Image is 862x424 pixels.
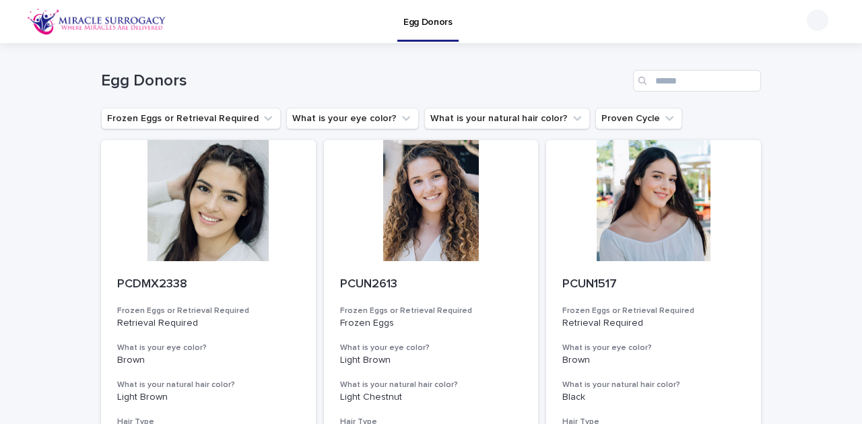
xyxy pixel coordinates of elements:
p: Light Brown [340,355,523,366]
p: Retrieval Required [562,318,745,329]
p: PCDMX2338 [117,277,300,292]
p: Retrieval Required [117,318,300,329]
p: Frozen Eggs [340,318,523,329]
button: Frozen Eggs or Retrieval Required [101,108,281,129]
button: Proven Cycle [595,108,682,129]
h1: Egg Donors [101,71,628,91]
p: Black [562,392,745,403]
button: What is your eye color? [286,108,419,129]
p: Light Brown [117,392,300,403]
p: Brown [117,355,300,366]
h3: Frozen Eggs or Retrieval Required [340,306,523,316]
p: PCUN1517 [562,277,745,292]
h3: What is your eye color? [340,343,523,353]
h3: What is your natural hair color? [340,380,523,390]
h3: Frozen Eggs or Retrieval Required [562,306,745,316]
h3: What is your natural hair color? [117,380,300,390]
h3: What is your natural hair color? [562,380,745,390]
input: Search [633,70,761,92]
p: Light Chestnut [340,392,523,403]
h3: What is your eye color? [117,343,300,353]
button: What is your natural hair color? [424,108,590,129]
h3: What is your eye color? [562,343,745,353]
p: PCUN2613 [340,277,523,292]
img: OiFFDOGZQuirLhrlO1ag [27,8,166,35]
h3: Frozen Eggs or Retrieval Required [117,306,300,316]
p: Brown [562,355,745,366]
